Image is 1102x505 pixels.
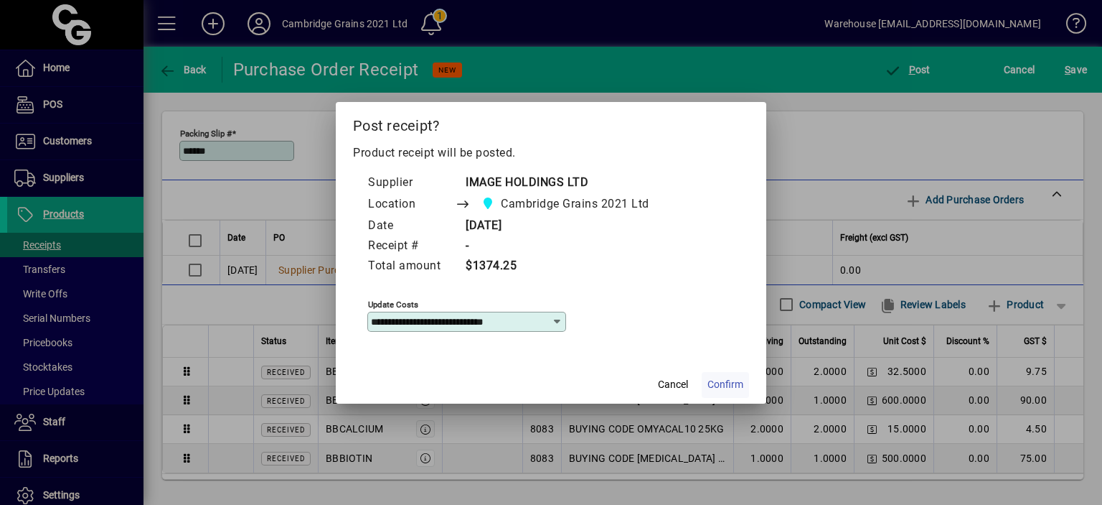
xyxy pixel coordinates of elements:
td: Total amount [367,256,455,277]
p: Product receipt will be posted. [353,144,749,162]
button: Cancel [650,372,696,398]
span: Cambridge Grains 2021 Ltd [501,195,649,213]
td: Supplier [367,173,455,193]
td: - [455,236,677,256]
td: Date [367,216,455,236]
span: Cambridge Grains 2021 Ltd [477,194,655,214]
span: Confirm [707,377,743,392]
span: Cancel [658,377,688,392]
mat-label: Update costs [368,299,418,309]
h2: Post receipt? [336,102,766,144]
td: [DATE] [455,216,677,236]
td: IMAGE HOLDINGS LTD [455,173,677,193]
td: $1374.25 [455,256,677,277]
td: Location [367,193,455,216]
td: Receipt # [367,236,455,256]
button: Confirm [702,372,749,398]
